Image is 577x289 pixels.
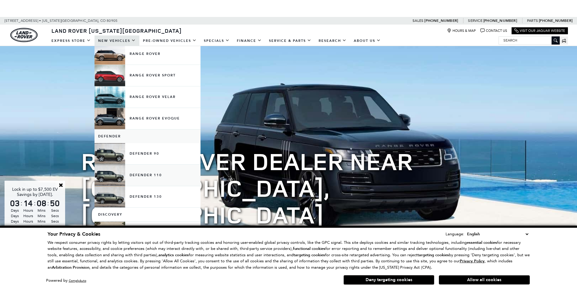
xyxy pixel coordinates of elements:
[22,208,34,213] span: Hours
[100,17,106,25] span: CO
[350,35,384,46] a: About Us
[22,219,34,224] span: Hours
[48,27,185,34] a: Land Rover [US_STATE][GEOGRAPHIC_DATA]
[460,258,485,264] u: Privacy Policy
[69,279,86,283] a: ComplyAuto
[46,279,86,283] div: Powered by
[36,199,47,207] span: 08
[514,29,565,33] a: Visit Our Jaguar Website
[9,213,21,219] span: Days
[10,28,38,42] img: Land Rover
[10,28,38,42] a: land-rover
[467,240,497,245] strong: essential cookies
[22,199,34,207] span: 14
[9,199,21,207] span: 03
[95,186,201,207] a: Defender 130
[95,86,201,108] a: Range Rover Velar
[417,252,449,258] strong: targeting cookies
[36,219,47,224] span: Mins
[483,18,517,23] a: [PHONE_NUMBER]
[446,232,464,236] div: Language:
[200,35,233,46] a: Specials
[52,265,89,270] strong: Arbitration Provision
[460,259,485,263] a: Privacy Policy
[34,199,36,208] span: :
[58,182,64,188] a: Close
[468,18,482,23] span: Service
[95,222,201,243] a: Discovery Sport
[95,165,201,186] a: Defender 110
[48,231,100,237] span: Your Privacy & Cookies
[315,35,350,46] a: Research
[47,199,49,208] span: :
[158,252,189,258] strong: analytics cookies
[95,208,201,221] a: Discovery
[293,246,325,251] strong: functional cookies
[233,35,265,46] a: Finance
[447,29,476,33] a: Hours & Map
[95,65,201,86] a: Range Rover Sport
[107,17,118,25] span: 80905
[5,18,118,23] a: [STREET_ADDRESS] • [US_STATE][GEOGRAPHIC_DATA], CO 80905
[480,29,507,33] a: Contact Us
[49,219,61,224] span: Secs
[49,213,61,219] span: Secs
[95,108,201,129] a: Range Rover Evoque
[51,27,182,34] span: Land Rover [US_STATE][GEOGRAPHIC_DATA]
[343,275,434,285] button: Deny targeting cookies
[439,275,530,284] button: Allow all cookies
[49,208,61,213] span: Secs
[36,213,47,219] span: Mins
[265,35,315,46] a: Service & Parts
[48,240,530,271] p: We respect consumer privacy rights by letting visitors opt out of third-party tracking cookies an...
[21,199,22,208] span: :
[293,252,325,258] strong: targeting cookies
[36,224,47,230] span: Mins
[139,35,200,46] a: Pre-Owned Vehicles
[413,18,423,23] span: Sales
[9,208,21,213] span: Days
[48,35,95,46] a: EXPRESS STORE
[539,18,572,23] a: [PHONE_NUMBER]
[9,219,21,224] span: Days
[95,129,201,143] a: Defender
[527,18,538,23] span: Parts
[48,35,384,46] nav: Main Navigation
[9,224,21,230] span: Days
[5,17,41,25] span: [STREET_ADDRESS] •
[499,37,559,44] input: Search
[81,148,496,228] h1: Range Rover Dealer near [GEOGRAPHIC_DATA], [GEOGRAPHIC_DATA]
[49,199,61,207] span: 50
[95,35,139,46] a: New Vehicles
[42,17,99,25] span: [US_STATE][GEOGRAPHIC_DATA],
[22,213,34,219] span: Hours
[12,187,58,197] span: Lock in up to $7,500 EV Savings by [DATE].
[424,18,458,23] a: [PHONE_NUMBER]
[49,224,61,230] span: Secs
[36,208,47,213] span: Mins
[22,224,34,230] span: Hours
[95,43,201,65] a: Range Rover
[466,231,530,237] select: Language Select
[95,143,201,164] a: Defender 90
